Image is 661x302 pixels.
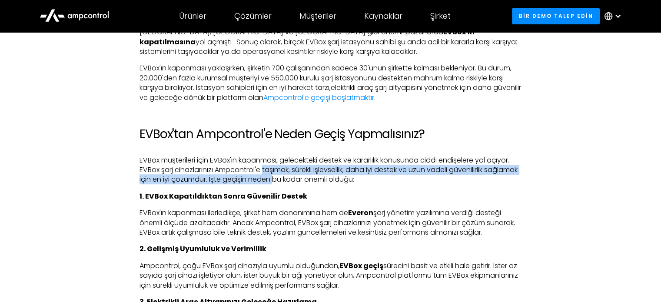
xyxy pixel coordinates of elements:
font: şarj yönetim yazılımına verdiği desteği önemli ölçüde azaltacaktır. Ancak Ampcontrol, EVBox şarj ... [140,208,515,237]
font: yol açmıştı . Sonuç olarak, birçok EVBox şarj istasyonu sahibi şu anda acil bir kararla karşı kar... [140,37,517,56]
font: EVBox'ın kapanması ilerledikçe, şirket hem donanımına hem de [140,208,348,218]
div: Müşteriler [299,11,336,21]
font: Ürünler [179,10,206,21]
font: Çözümler [234,10,272,21]
font: Everon [348,208,373,218]
font: 2. Gelişmiş Uyumluluk ve Verimlilik [140,244,266,254]
a: Ampcontrol'e geçişi başlatmaktır. [263,93,375,103]
div: Ürünler [179,11,206,21]
font: sürecini basit ve etkili hale getirir. İster az sayıda şarj cihazı işletiyor olun, ister büyük bi... [140,261,518,290]
font: Kaynaklar [364,10,402,21]
font: Ampcontrol, çoğu EVBox şarj cihazıyla uyumlu olduğundan, [140,261,339,271]
font: Bir demo talep edin [518,12,593,20]
font: EVBox'ın kapatılmasına [140,27,475,46]
div: Şirket [430,11,451,21]
font: 1. EVBox Kapatıldıktan Sonra Güvenilir Destek [140,191,307,201]
font: EVBox müşterileri için EVBox'ın kapanması, gelecekteki destek ve kararlılık konusunda ciddi endiş... [140,155,518,185]
font: Şirket [430,10,451,21]
font: EVBox'tan Ampcontrol'e Neden Geçiş Yapmalısınız? [140,126,424,143]
a: Bir demo talep edin [512,8,600,24]
div: Kaynaklar [364,11,402,21]
font: EVBox'ın kapanması yaklaşırken, şirketin 700 çalışanından sadece 30'unun şirkette kalması bekleni... [140,63,512,93]
div: Çözümler [234,11,272,21]
font: elektrikli araç şarj altyapısını yönetmek için daha güvenilir ve geleceğe dönük bir platform olan [140,83,521,102]
font: Müşteriler [299,10,336,21]
font: EVBox geçiş [339,261,383,271]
